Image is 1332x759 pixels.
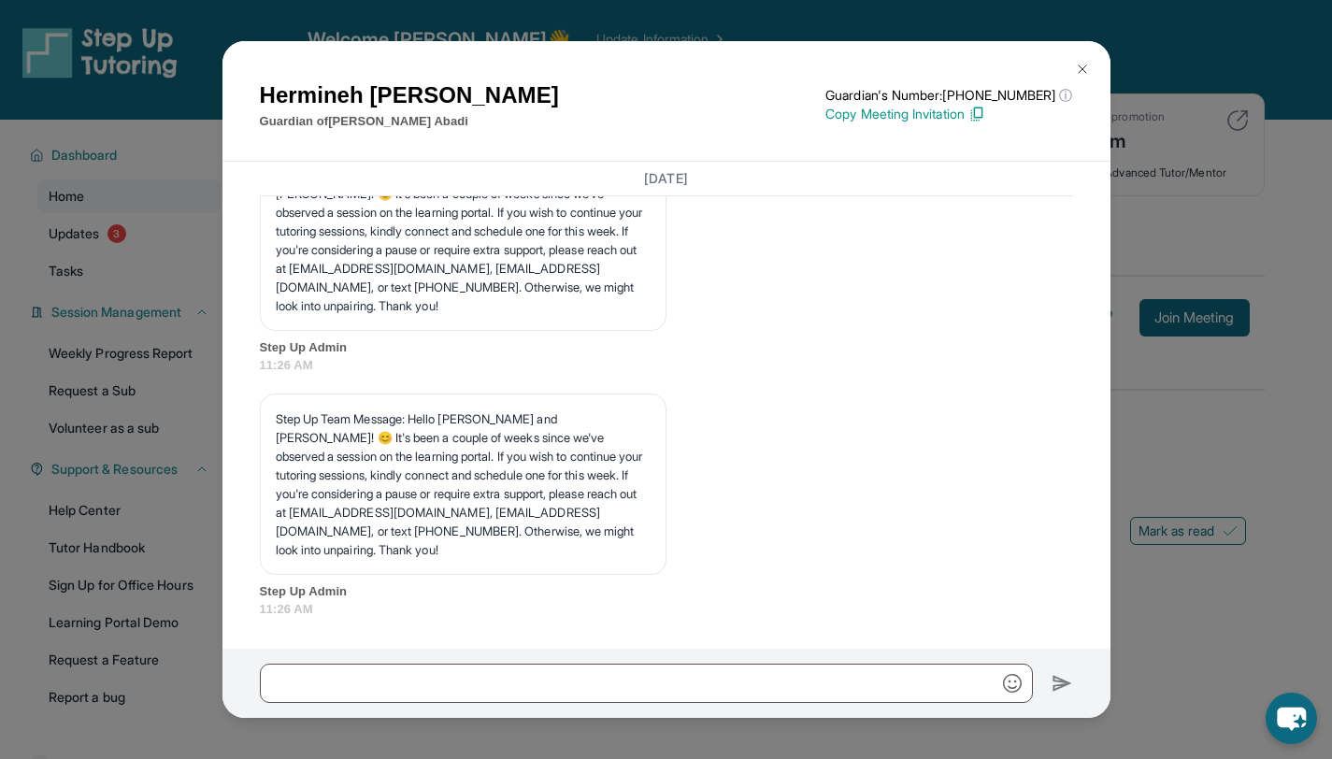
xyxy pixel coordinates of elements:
[260,582,1073,601] span: Step Up Admin
[260,356,1073,375] span: 11:26 AM
[1075,62,1090,77] img: Close Icon
[1059,86,1072,105] span: ⓘ
[260,338,1073,357] span: Step Up Admin
[260,79,559,112] h1: Hermineh [PERSON_NAME]
[1003,674,1022,693] img: Emoji
[968,106,985,122] img: Copy Icon
[276,409,651,559] p: Step Up Team Message: Hello [PERSON_NAME] and [PERSON_NAME]! 😊 It's been a couple of weeks since ...
[825,105,1072,123] p: Copy Meeting Invitation
[260,112,559,131] p: Guardian of [PERSON_NAME] Abadi
[1266,693,1317,744] button: chat-button
[260,600,1073,619] span: 11:26 AM
[260,169,1073,188] h3: [DATE]
[276,165,651,315] p: Step Up Team Message: Hello [PERSON_NAME] and [PERSON_NAME]! 😊 It's been a couple of weeks since ...
[825,86,1072,105] p: Guardian's Number: [PHONE_NUMBER]
[1052,672,1073,695] img: Send icon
